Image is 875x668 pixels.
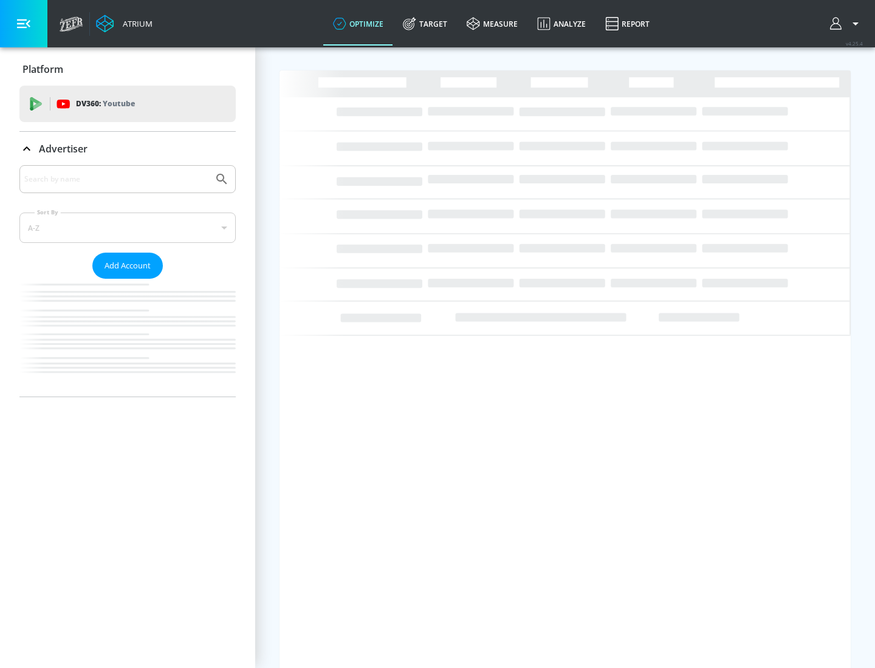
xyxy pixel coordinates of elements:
input: Search by name [24,171,208,187]
a: Report [595,2,659,46]
div: DV360: Youtube [19,86,236,122]
div: A-Z [19,213,236,243]
span: v 4.25.4 [846,40,863,47]
p: Youtube [103,97,135,110]
div: Advertiser [19,132,236,166]
button: Add Account [92,253,163,279]
a: Analyze [527,2,595,46]
div: Advertiser [19,165,236,397]
p: Platform [22,63,63,76]
a: Atrium [96,15,153,33]
p: DV360: [76,97,135,111]
div: Atrium [118,18,153,29]
label: Sort By [35,208,61,216]
div: Platform [19,52,236,86]
p: Advertiser [39,142,87,155]
span: Add Account [105,259,151,273]
nav: list of Advertiser [19,279,236,397]
a: optimize [323,2,393,46]
a: measure [457,2,527,46]
a: Target [393,2,457,46]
